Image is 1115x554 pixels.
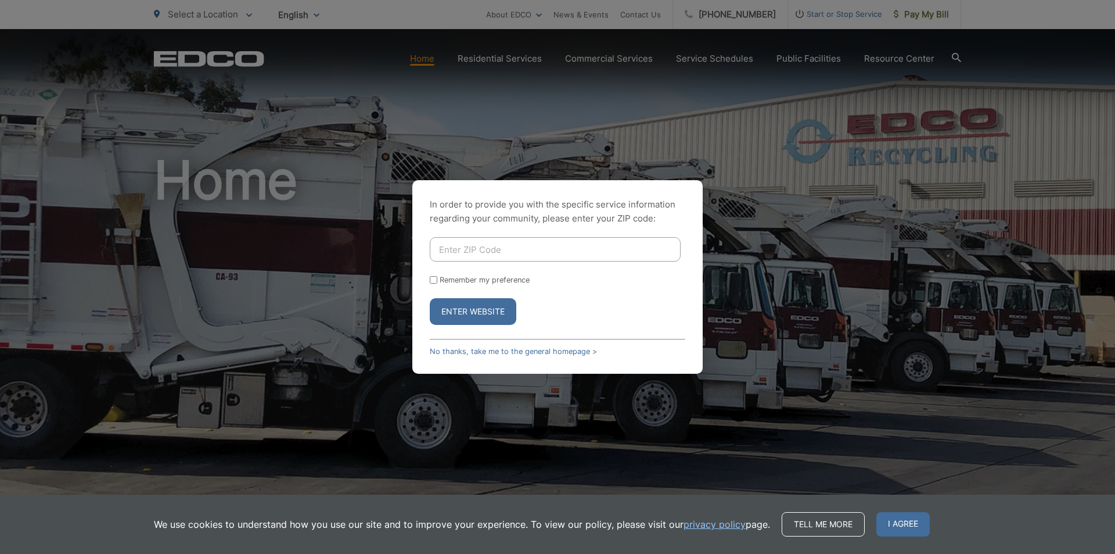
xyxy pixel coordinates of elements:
span: I agree [876,512,930,537]
label: Remember my preference [440,276,530,284]
a: privacy policy [684,517,746,531]
a: Tell me more [782,512,865,537]
input: Enter ZIP Code [430,237,681,262]
p: In order to provide you with the specific service information regarding your community, please en... [430,198,685,226]
p: We use cookies to understand how you use our site and to improve your experience. To view our pol... [154,517,770,531]
button: Enter Website [430,298,516,325]
a: No thanks, take me to the general homepage > [430,347,597,356]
